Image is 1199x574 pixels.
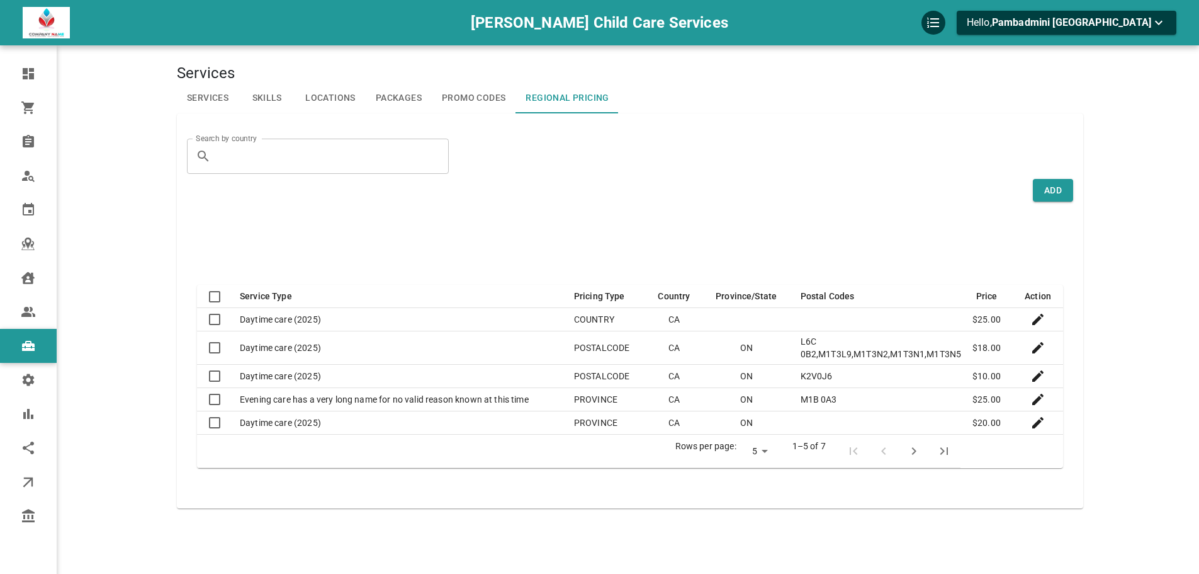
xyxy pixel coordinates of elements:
svg: Edit [1030,369,1045,384]
svg: Edit [1030,312,1045,327]
th: Service Type [230,285,564,308]
svg: Edit [1030,392,1045,407]
td: POSTALCODE [564,331,646,365]
svg: Edit [1030,340,1045,355]
td: CA [646,388,702,411]
select: Rows per page [741,442,772,461]
td: ON [702,388,791,411]
th: Action [1013,285,1063,308]
td: ON [702,365,791,388]
th: Daytime care (2025) [230,308,564,331]
button: Last Page [929,436,959,466]
td: CA [646,365,702,388]
button: Hello,Pambadmini [GEOGRAPHIC_DATA] [957,11,1176,35]
span: $18.00 [972,343,1001,353]
span: $10.00 [972,371,1001,381]
h6: [PERSON_NAME] Child Care Services [471,11,728,35]
span: $25.00 [972,394,1001,405]
a: Locations [295,83,366,113]
th: Daytime care (2025) [230,331,564,365]
td: COUNTRY [564,308,646,331]
td: ON [702,331,791,365]
th: Price [960,285,1013,308]
p: Rows per page: [675,440,736,452]
p: 1–5 of 7 [792,440,826,452]
td: CA [646,411,702,435]
span: $25.00 [972,314,1001,324]
div: QuickStart Guide [921,11,945,35]
th: Daytime care (2025) [230,411,564,435]
a: Promo Codes [432,83,515,113]
a: Regional Pricing [515,83,619,113]
td: ON [702,411,791,435]
th: Evening care has a very long name for no valid reason known at this time [230,388,564,411]
td: CA [646,331,702,365]
td: POSTALCODE [564,365,646,388]
th: Daytime care (2025) [230,365,564,388]
td: PROVINCE [564,388,646,411]
a: Skills [239,83,295,113]
svg: Edit [1030,415,1045,430]
img: company-logo [23,7,70,38]
th: Pricing Type [564,285,646,308]
td: K2V0J6 [791,365,960,388]
button: Next Page [899,436,929,466]
th: Postal Codes [791,285,960,308]
a: Packages [366,83,432,113]
th: Country [646,285,702,308]
p: Hello, [967,15,1166,31]
th: Province/State [702,285,791,308]
span: Pambadmini [GEOGRAPHIC_DATA] [992,16,1151,28]
label: Search by country [196,133,257,144]
button: Add [1033,179,1073,202]
h4: Services [177,64,1083,83]
span: $20.00 [972,418,1001,428]
a: Services [177,83,239,113]
td: M1B 0A3 [791,388,960,411]
td: PROVINCE [564,411,646,435]
td: CA [646,308,702,331]
td: L6C 0B2,M1T3L9,M1T3N2,M1T3N1,M1T3N5 [791,331,960,365]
